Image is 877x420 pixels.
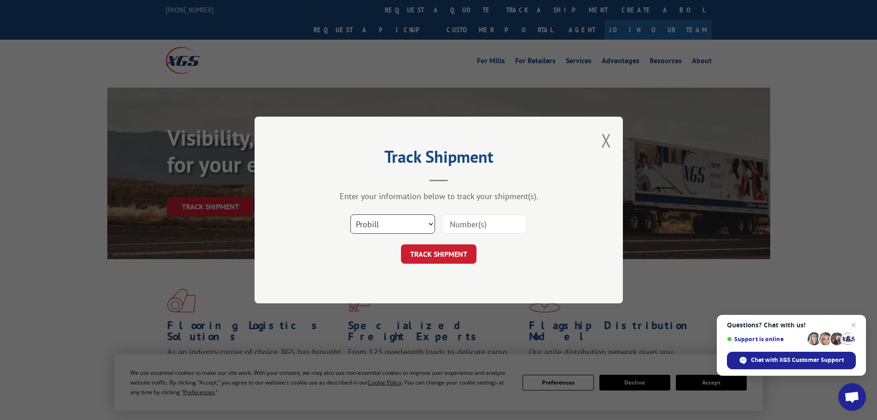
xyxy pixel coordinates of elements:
[301,150,577,168] h2: Track Shipment
[727,352,856,369] div: Chat with XGS Customer Support
[601,128,611,153] button: Close modal
[727,321,856,329] span: Questions? Chat with us!
[848,319,859,331] span: Close chat
[838,383,866,411] div: Open chat
[442,214,527,234] input: Number(s)
[751,356,844,364] span: Chat with XGS Customer Support
[301,191,577,201] div: Enter your information below to track your shipment(s).
[401,244,476,264] button: TRACK SHIPMENT
[727,336,804,343] span: Support is online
